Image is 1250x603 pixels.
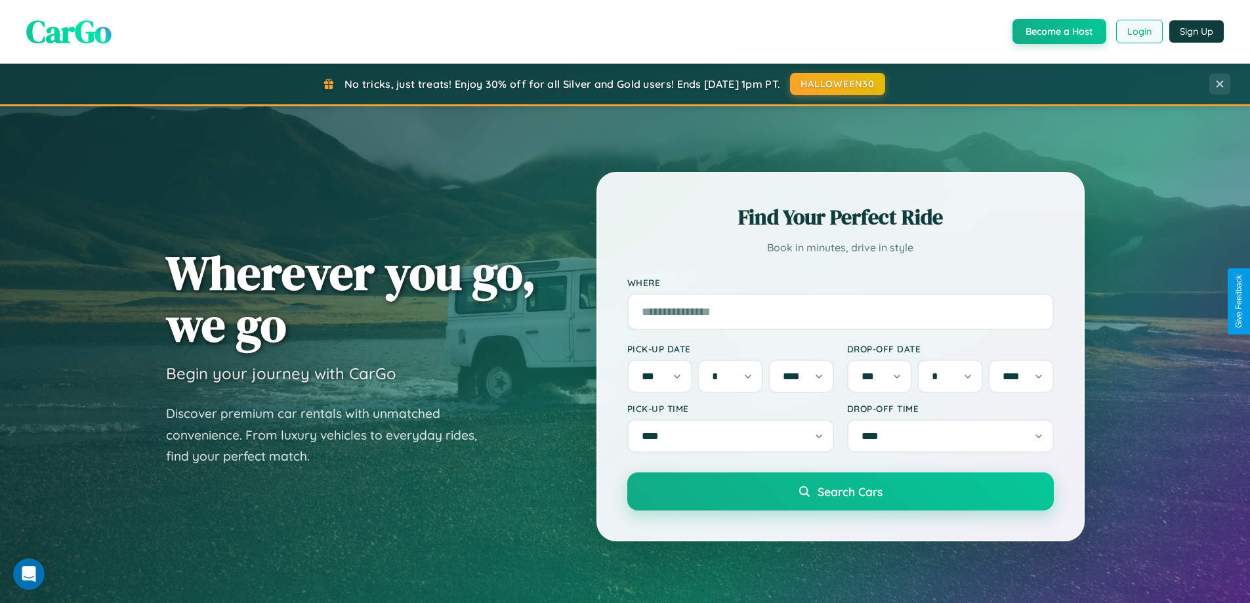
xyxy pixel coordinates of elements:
[627,238,1054,257] p: Book in minutes, drive in style
[1116,20,1163,43] button: Login
[166,403,494,467] p: Discover premium car rentals with unmatched convenience. From luxury vehicles to everyday rides, ...
[627,277,1054,288] label: Where
[790,73,885,95] button: HALLOWEEN30
[847,343,1054,354] label: Drop-off Date
[13,558,45,590] iframe: Intercom live chat
[26,10,112,53] span: CarGo
[1169,20,1224,43] button: Sign Up
[344,77,780,91] span: No tricks, just treats! Enjoy 30% off for all Silver and Gold users! Ends [DATE] 1pm PT.
[627,403,834,414] label: Pick-up Time
[166,247,536,350] h1: Wherever you go, we go
[1234,275,1243,328] div: Give Feedback
[627,472,1054,510] button: Search Cars
[166,364,396,383] h3: Begin your journey with CarGo
[818,484,883,499] span: Search Cars
[627,343,834,354] label: Pick-up Date
[1012,19,1106,44] button: Become a Host
[847,403,1054,414] label: Drop-off Time
[627,203,1054,232] h2: Find Your Perfect Ride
